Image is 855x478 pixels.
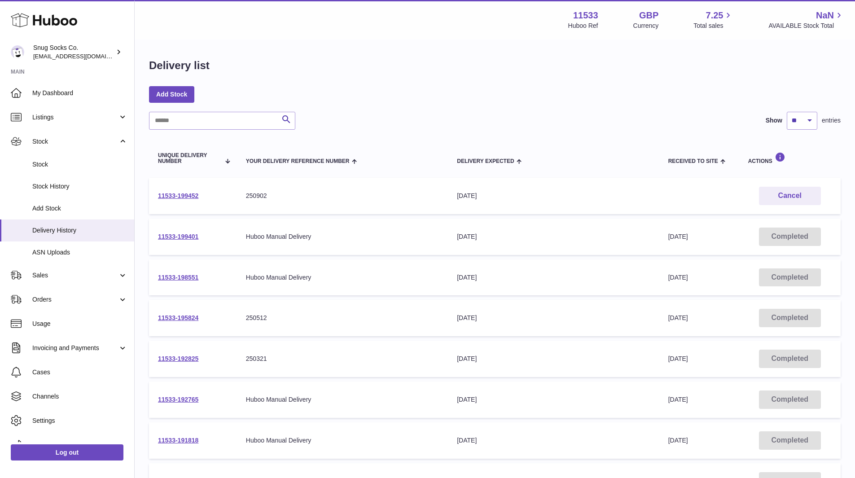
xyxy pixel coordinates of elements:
[457,273,650,282] div: [DATE]
[246,232,439,241] div: Huboo Manual Delivery
[149,58,210,73] h1: Delivery list
[246,273,439,282] div: Huboo Manual Delivery
[32,226,127,235] span: Delivery History
[457,314,650,322] div: [DATE]
[158,437,198,444] a: 11533-191818
[668,233,688,240] span: [DATE]
[32,271,118,280] span: Sales
[693,9,733,30] a: 7.25 Total sales
[457,436,650,445] div: [DATE]
[32,113,118,122] span: Listings
[158,396,198,403] a: 11533-192765
[158,192,198,199] a: 11533-199452
[457,395,650,404] div: [DATE]
[158,274,198,281] a: 11533-198551
[149,86,194,102] a: Add Stock
[33,44,114,61] div: Snug Socks Co.
[11,444,123,460] a: Log out
[158,233,198,240] a: 11533-199401
[32,344,118,352] span: Invoicing and Payments
[246,395,439,404] div: Huboo Manual Delivery
[32,248,127,257] span: ASN Uploads
[633,22,659,30] div: Currency
[668,314,688,321] span: [DATE]
[706,9,723,22] span: 7.25
[457,158,514,164] span: Delivery Expected
[457,355,650,363] div: [DATE]
[668,396,688,403] span: [DATE]
[32,204,127,213] span: Add Stock
[693,22,733,30] span: Total sales
[246,158,350,164] span: Your Delivery Reference Number
[246,436,439,445] div: Huboo Manual Delivery
[11,45,24,59] img: info@snugsocks.co.uk
[32,182,127,191] span: Stock History
[32,368,127,377] span: Cases
[668,355,688,362] span: [DATE]
[246,192,439,200] div: 250902
[457,192,650,200] div: [DATE]
[32,392,127,401] span: Channels
[568,22,598,30] div: Huboo Ref
[246,314,439,322] div: 250512
[573,9,598,22] strong: 11533
[668,158,718,164] span: Received to Site
[639,9,658,22] strong: GBP
[822,116,841,125] span: entries
[158,153,220,164] span: Unique Delivery Number
[668,274,688,281] span: [DATE]
[457,232,650,241] div: [DATE]
[158,314,198,321] a: 11533-195824
[768,22,844,30] span: AVAILABLE Stock Total
[766,116,782,125] label: Show
[768,9,844,30] a: NaN AVAILABLE Stock Total
[32,89,127,97] span: My Dashboard
[32,295,118,304] span: Orders
[32,320,127,328] span: Usage
[246,355,439,363] div: 250321
[158,355,198,362] a: 11533-192825
[759,187,821,205] button: Cancel
[748,152,832,164] div: Actions
[33,53,132,60] span: [EMAIL_ADDRESS][DOMAIN_NAME]
[32,160,127,169] span: Stock
[32,417,127,425] span: Settings
[32,441,127,449] span: Returns
[816,9,834,22] span: NaN
[32,137,118,146] span: Stock
[668,437,688,444] span: [DATE]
